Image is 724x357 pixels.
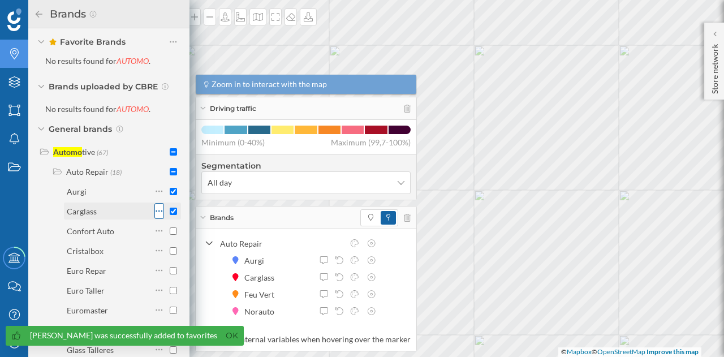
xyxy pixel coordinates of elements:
[567,347,592,356] a: Mapbox
[67,226,114,236] div: Confort Auto
[709,40,721,94] p: Store network
[7,8,21,31] img: Geoblink Logo
[67,286,105,295] div: Euro Taller
[210,104,256,114] span: Driving traffic
[34,104,150,114] span: No results found for .
[34,56,150,66] span: No results found for .
[244,306,280,317] div: Norauto
[53,147,82,157] div: Automo
[49,36,126,48] span: Favorite Brands
[49,123,112,135] span: General brands
[647,347,699,356] a: Improve this map
[208,177,232,188] span: All day
[30,330,217,341] div: [PERSON_NAME] was successfully added to favorites
[67,187,87,196] div: Aurgi
[66,167,109,177] div: Auto Repair
[597,347,645,356] a: OpenStreetMap
[220,238,343,250] div: Auto Repair
[97,147,108,157] span: (67)
[82,147,95,157] div: tive
[244,289,280,300] div: Feu Vert
[201,334,411,345] label: Show internal variables when hovering over the marker
[67,246,104,256] div: Cristalbox
[201,160,411,171] h4: Segmentation
[117,56,149,66] span: AUTOMO
[331,137,411,148] span: Maximum (99,7-100%)
[244,272,280,283] div: Carglass
[44,5,89,23] h2: Brands
[67,325,97,335] div: Feu Vert
[23,8,63,18] span: Support
[210,213,234,223] span: Brands
[558,347,701,357] div: © ©
[117,104,149,114] span: AUTOMO
[201,137,265,148] span: Minimum (0-40%)
[223,329,241,342] a: Ok
[244,255,270,266] div: Aurgi
[67,266,106,276] div: Euro Repar
[67,207,97,216] div: Carglass
[67,306,108,315] div: Euromaster
[49,81,158,92] span: Brands uploaded by CBRE
[110,167,122,177] span: (18)
[212,79,327,90] span: Zoom in to interact with the map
